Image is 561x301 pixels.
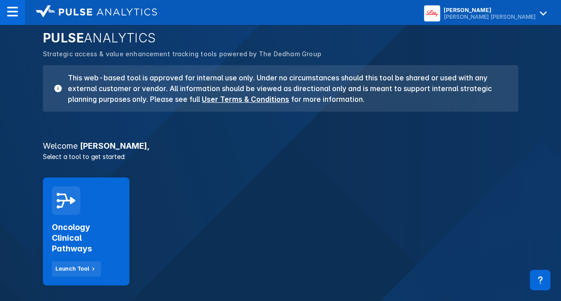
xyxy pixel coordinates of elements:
[84,30,156,46] span: ANALYTICS
[7,6,18,17] img: menu--horizontal.svg
[43,141,78,150] span: Welcome
[52,222,121,254] h2: Oncology Clinical Pathways
[25,5,157,20] a: logo
[444,7,536,13] div: [PERSON_NAME]
[530,270,550,290] div: Contact Support
[43,49,518,59] p: Strategic access & value enhancement tracking tools powered by The Dedham Group
[37,152,524,161] p: Select a tool to get started:
[62,72,507,105] h3: This web-based tool is approved for internal use only. Under no circumstances should this tool be...
[36,5,157,18] img: logo
[52,261,101,276] button: Launch Tool
[202,95,289,104] a: User Terms & Conditions
[426,7,438,20] img: menu button
[43,177,129,285] a: Oncology Clinical PathwaysLaunch Tool
[37,142,524,150] h3: [PERSON_NAME] ,
[55,265,89,273] div: Launch Tool
[43,30,518,46] h2: PULSE
[444,13,536,20] div: [PERSON_NAME] [PERSON_NAME]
